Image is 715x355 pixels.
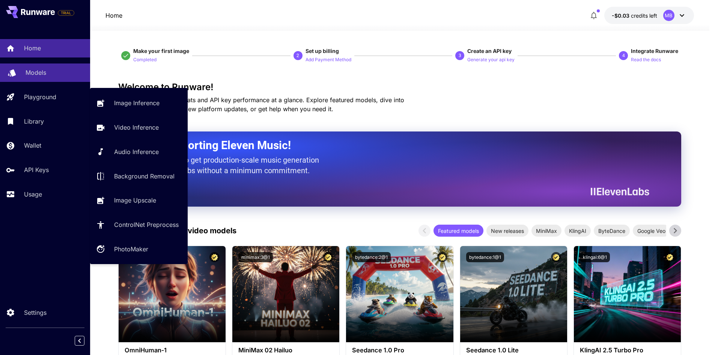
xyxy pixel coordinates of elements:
span: Integrate Runware [631,48,678,54]
span: Make your first image [133,48,189,54]
img: alt [232,246,339,342]
span: Featured models [434,227,483,235]
span: TRIAL [58,10,74,16]
button: -$0.0311 [604,7,694,24]
h3: Seedance 1.0 Pro [352,347,447,354]
p: Home [105,11,122,20]
p: Image Upscale [114,196,156,205]
button: Certified Model – Vetted for best performance and includes a commercial license. [665,252,675,262]
span: KlingAI [564,227,591,235]
p: Home [24,44,41,53]
a: Image Inference [90,94,188,112]
button: Certified Model – Vetted for best performance and includes a commercial license. [209,252,220,262]
h3: Welcome to Runware! [118,82,681,92]
nav: breadcrumb [105,11,122,20]
h3: MiniMax 02 Hailuo [238,347,333,354]
p: Settings [24,308,47,317]
button: Certified Model – Vetted for best performance and includes a commercial license. [551,252,561,262]
button: Certified Model – Vetted for best performance and includes a commercial license. [323,252,333,262]
div: MB [663,10,674,21]
h3: KlingAI 2.5 Turbo Pro [580,347,675,354]
button: bytedance:1@1 [466,252,504,262]
p: PhotoMaker [114,245,148,254]
button: Collapse sidebar [75,336,84,346]
span: Check out your usage stats and API key performance at a glance. Explore featured models, dive int... [118,96,404,113]
p: Usage [24,190,42,199]
p: Completed [133,56,157,63]
p: 3 [459,52,461,59]
span: -$0.03 [612,12,631,19]
p: Read the docs [631,56,661,63]
h3: OmniHuman‑1 [125,347,220,354]
p: Playground [24,92,56,101]
p: 4 [622,52,625,59]
a: Background Removal [90,167,188,185]
div: Collapse sidebar [80,334,90,347]
p: Generate your api key [467,56,515,63]
p: Background Removal [114,172,175,181]
span: ByteDance [594,227,630,235]
h3: Seedance 1.0 Lite [466,347,561,354]
span: Add your payment card to enable full platform functionality. [58,8,74,17]
p: 2 [297,52,299,59]
span: MiniMax [531,227,561,235]
p: Audio Inference [114,147,159,156]
p: Library [24,117,44,126]
button: Certified Model – Vetted for best performance and includes a commercial license. [437,252,447,262]
span: New releases [486,227,528,235]
img: alt [460,246,567,342]
a: Video Inference [90,118,188,137]
button: bytedance:2@1 [352,252,391,262]
img: alt [346,246,453,342]
p: Wallet [24,141,41,150]
p: Models [26,68,46,77]
p: Image Inference [114,98,160,107]
div: -$0.0311 [612,12,657,20]
p: The only way to get production-scale music generation from Eleven Labs without a minimum commitment. [137,155,325,176]
p: Add Payment Method [306,56,351,63]
p: ControlNet Preprocess [114,220,179,229]
img: alt [574,246,681,342]
h2: Now Supporting Eleven Music! [137,138,644,153]
span: Create an API key [467,48,512,54]
a: ControlNet Preprocess [90,216,188,234]
p: Video Inference [114,123,159,132]
a: Image Upscale [90,191,188,210]
span: Set up billing [306,48,339,54]
button: klingai:6@1 [580,252,610,262]
span: credits left [631,12,657,19]
span: Google Veo [633,227,670,235]
a: PhotoMaker [90,240,188,258]
button: minimax:3@1 [238,252,273,262]
img: alt [119,246,226,342]
p: API Keys [24,165,49,174]
a: Audio Inference [90,143,188,161]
